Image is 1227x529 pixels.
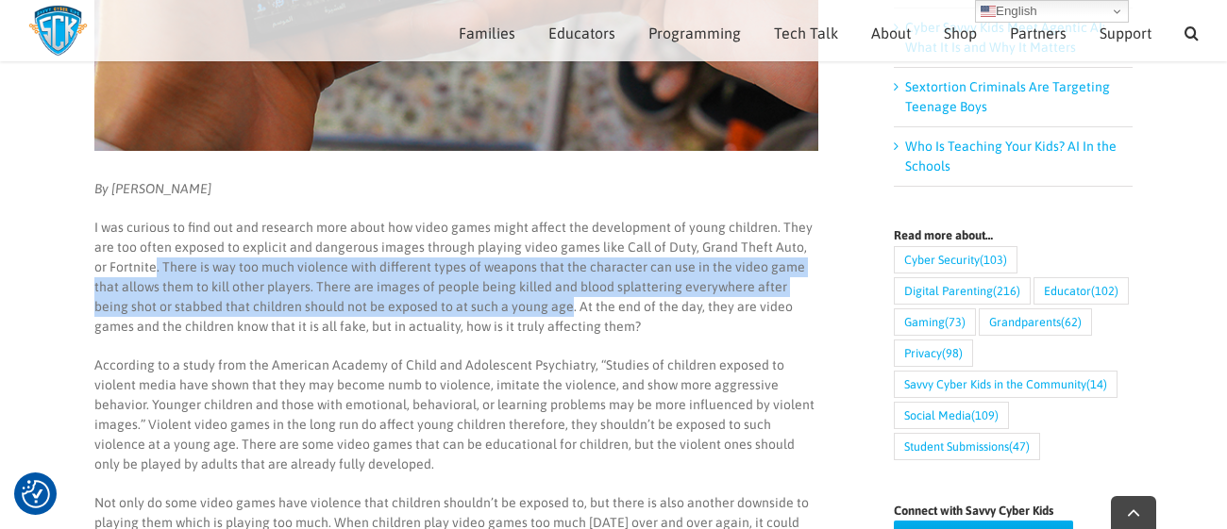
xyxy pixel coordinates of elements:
span: Programming [648,25,741,41]
a: Student Submissions (47 items) [894,433,1040,460]
span: (98) [942,340,963,366]
h4: Read more about… [894,229,1133,241]
img: Savvy Cyber Kids Logo [28,5,88,57]
span: Families [459,25,515,41]
p: I was curious to find out and research more about how video games might affect the development of... [94,218,818,337]
span: About [871,25,911,41]
img: Revisit consent button [22,480,50,508]
span: Partners [1010,25,1067,41]
span: Educators [548,25,615,41]
a: Social Media (109 items) [894,402,1009,429]
span: (14) [1086,372,1107,397]
a: Digital Parenting (216 items) [894,277,1031,305]
span: (62) [1061,309,1082,335]
span: (73) [945,309,966,335]
span: Shop [944,25,977,41]
span: (109) [971,403,999,428]
button: Consent Preferences [22,480,50,508]
span: (102) [1091,278,1118,304]
span: (103) [980,247,1007,273]
span: Tech Talk [774,25,838,41]
span: Support [1100,25,1151,41]
a: Gaming (73 items) [894,308,976,336]
em: By [PERSON_NAME] [94,181,211,196]
a: Sextortion Criminals Are Targeting Teenage Boys [905,79,1110,114]
a: Educator (102 items) [1034,277,1129,305]
a: Savvy Cyber Kids in the Community (14 items) [894,371,1118,398]
p: According to a study from the American Academy of Child and Adolescent Psychiatry, “Studies of ch... [94,355,818,474]
span: (47) [1009,434,1030,459]
h4: Connect with Savvy Cyber Kids [894,504,1133,517]
span: (216) [993,278,1020,304]
img: en [981,4,996,19]
a: Who Is Teaching Your Kids? AI In the Schools [905,139,1117,174]
a: Privacy (98 items) [894,339,973,367]
a: Grandparents (62 items) [979,308,1092,336]
a: Cyber Security (103 items) [894,246,1017,273]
